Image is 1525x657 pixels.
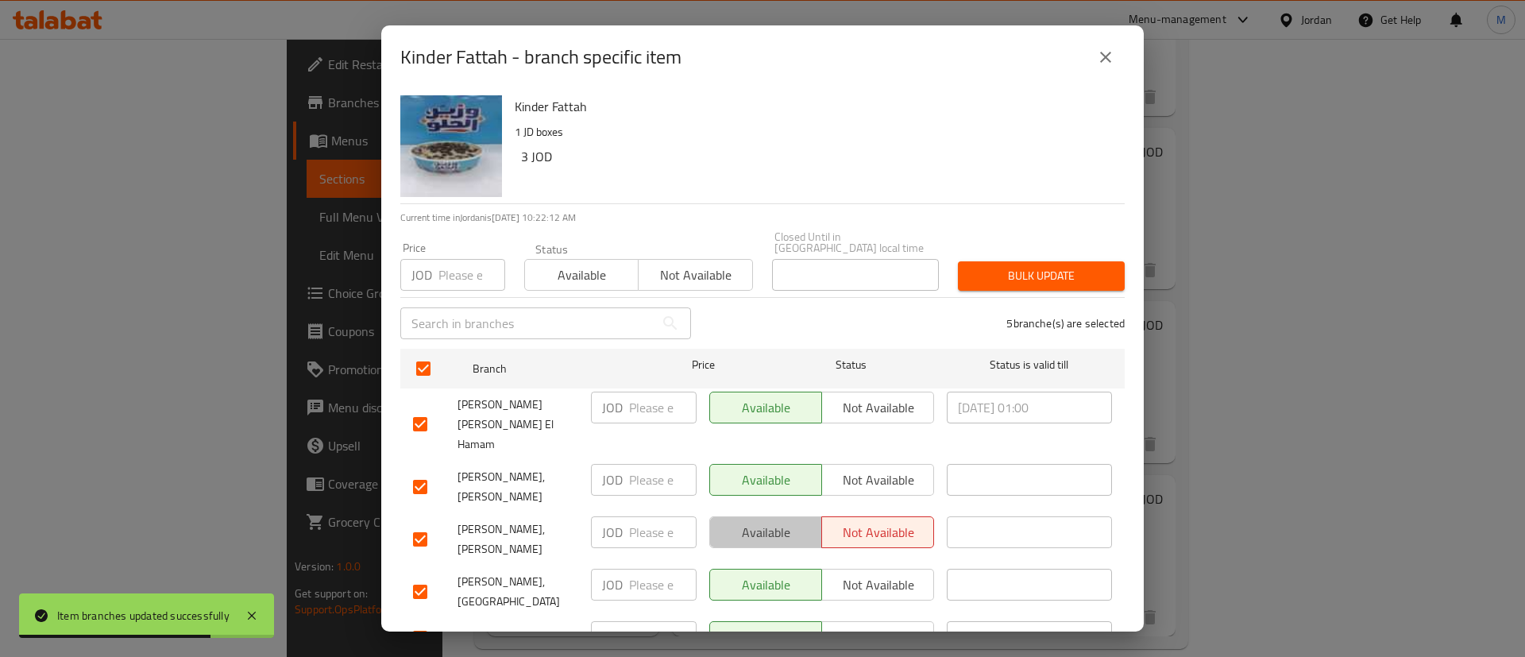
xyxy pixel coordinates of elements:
span: Available [716,396,816,419]
span: [PERSON_NAME], [PERSON_NAME] [457,467,578,507]
button: Not available [638,259,752,291]
span: Bulk update [971,266,1112,286]
button: Not available [821,569,934,601]
h2: Kinder Fattah - branch specific item [400,44,681,70]
span: Not available [645,264,746,287]
button: Available [709,464,822,496]
button: Not available [821,621,934,653]
span: Not available [828,469,928,492]
p: JOD [411,265,432,284]
span: [PERSON_NAME], [GEOGRAPHIC_DATA] [457,572,578,612]
h6: 3 JOD [521,145,1112,168]
input: Please enter price [629,516,697,548]
span: Not available [828,626,928,649]
span: Price [651,355,756,375]
span: Available [531,264,632,287]
button: Available [709,621,822,653]
input: Search in branches [400,307,654,339]
span: Available [716,521,816,544]
p: 5 branche(s) are selected [1006,315,1125,331]
button: Not available [821,464,934,496]
span: Branch [473,359,638,379]
div: Item branches updated successfully [57,607,230,624]
span: Not available [828,396,928,419]
span: Available [716,626,816,649]
p: JOD [602,470,623,489]
button: Available [709,569,822,601]
button: Not available [821,392,934,423]
span: Available [716,469,816,492]
span: Status is valid till [947,355,1112,375]
button: Available [709,516,822,548]
input: Please enter price [629,621,697,653]
input: Please enter price [629,464,697,496]
span: [PERSON_NAME], Marka [457,628,578,647]
h6: Kinder Fattah [515,95,1112,118]
input: Please enter price [629,569,697,601]
span: [PERSON_NAME] [PERSON_NAME] El Hamam [457,395,578,454]
p: JOD [602,628,623,647]
p: JOD [602,575,623,594]
span: Available [716,574,816,597]
input: Please enter price [438,259,505,291]
p: Current time in Jordan is [DATE] 10:22:12 AM [400,211,1125,225]
span: [PERSON_NAME], [PERSON_NAME] [457,520,578,559]
p: 1 JD boxes [515,122,1112,142]
span: Not available [828,521,928,544]
button: Available [709,392,822,423]
img: Kinder Fattah [400,95,502,197]
input: Please enter price [629,392,697,423]
button: Available [524,259,639,291]
span: Status [769,355,934,375]
span: Not available [828,574,928,597]
button: Bulk update [958,261,1125,291]
p: JOD [602,398,623,417]
button: Not available [821,516,934,548]
p: JOD [602,523,623,542]
button: close [1087,38,1125,76]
